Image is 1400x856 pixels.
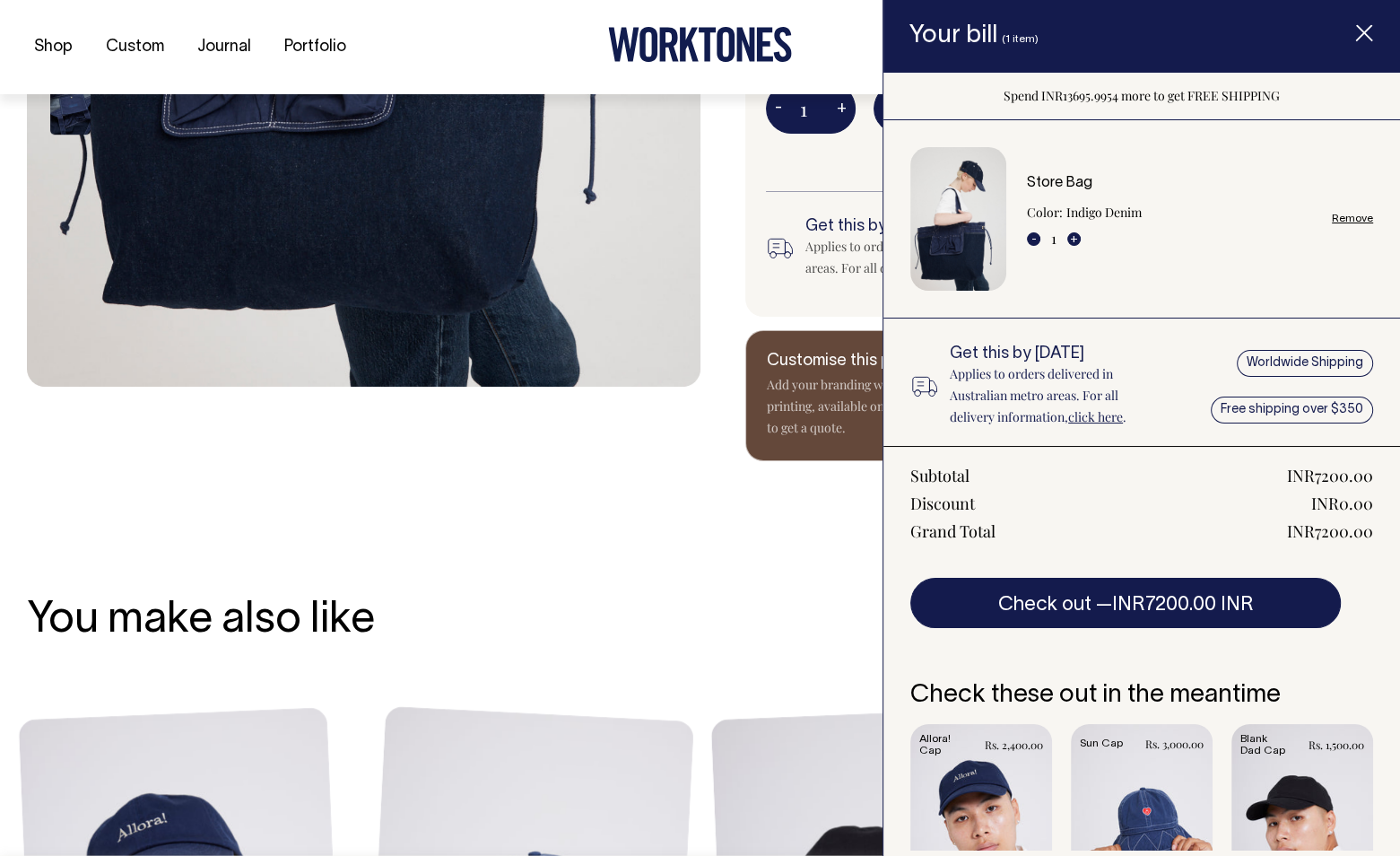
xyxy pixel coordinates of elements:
a: click here [1068,408,1123,425]
div: Grand Total [910,520,996,542]
p: Applies to orders delivered in Australian metro areas. For all delivery information, . [950,363,1162,428]
a: Journal [190,32,258,62]
div: Discount [910,493,975,514]
img: indigo-denim [50,72,91,135]
h3: You make also like [27,598,375,645]
div: INR7200.00 [1287,520,1373,542]
a: Remove [1332,213,1373,224]
h6: Get this by [DATE] [950,345,1162,363]
dt: Color: [1027,202,1063,223]
dd: Indigo Denim [1066,202,1142,223]
button: Check out —INR7200.00 INR [910,578,1341,628]
span: Spend INR13695.9954 more to get FREE SHIPPING [1004,87,1280,104]
div: Applies to orders delivered in Australian metro areas. For all delivery information, . [805,236,1066,279]
span: Spend INR13695.9954 more to get FREE SHIPPING [874,144,1317,166]
button: + [1067,232,1081,246]
button: - [1027,232,1040,246]
img: Store Bag [910,147,1006,291]
button: + [828,91,856,127]
span: INR7200.00 INR [1112,596,1254,614]
button: Add to bill —Rs. 7,200.00 [874,83,1317,134]
a: Custom [99,32,171,62]
span: (1 item) [1002,34,1039,44]
a: Portfolio [277,32,353,62]
h6: Check these out in the meantime [910,682,1373,710]
a: Shop [27,32,80,62]
h6: Customise this product [767,353,1054,371]
a: Store Bag [1027,177,1092,189]
p: Add your branding with embroidery and screen printing, available on quantities over 25. Contact u... [767,374,1054,439]
div: INR7200.00 [1287,465,1373,486]
div: INR0.00 [1311,493,1373,514]
button: - [766,91,791,127]
h6: Get this by [DATE] [805,218,1066,236]
div: Subtotal [910,465,970,486]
